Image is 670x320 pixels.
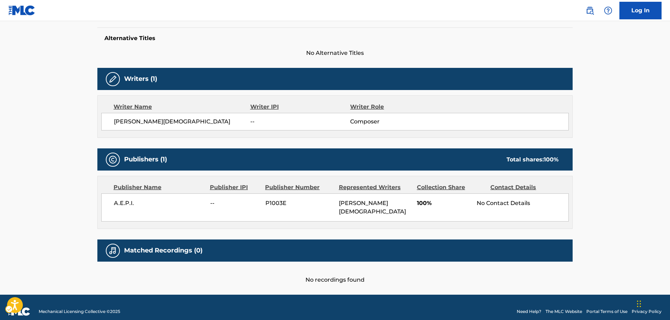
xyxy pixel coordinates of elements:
a: Need Help? [517,308,541,315]
a: Log In [619,2,662,19]
img: help [604,6,612,15]
div: Publisher Name [114,183,205,192]
span: 100% [417,199,471,207]
div: Publisher Number [265,183,333,192]
h5: Matched Recordings (0) [124,247,202,255]
span: -- [250,117,350,126]
div: Drag [637,293,641,314]
div: Publisher IPI [210,183,260,192]
span: [PERSON_NAME][DEMOGRAPHIC_DATA] [339,200,406,215]
div: Contact Details [490,183,559,192]
div: No Contact Details [477,199,568,207]
img: Publishers [109,155,117,164]
div: Writer Role [350,103,441,111]
span: 100 % [544,156,559,163]
span: No Alternative Titles [97,49,573,57]
h5: Alternative Titles [104,35,566,42]
span: P1003E [265,199,334,207]
img: Matched Recordings [109,247,117,255]
span: A.E.P.I. [114,199,205,207]
span: [PERSON_NAME][DEMOGRAPHIC_DATA] [114,117,250,126]
div: Writer Name [114,103,250,111]
img: search [586,6,594,15]
img: MLC Logo [8,5,36,15]
a: Portal Terms of Use [586,308,627,315]
h5: Writers (1) [124,75,157,83]
div: Collection Share [417,183,485,192]
a: Privacy Policy [632,308,662,315]
iframe: Hubspot Iframe [635,286,670,320]
span: Composer [350,117,441,126]
span: Mechanical Licensing Collective © 2025 [39,308,120,315]
div: Chat Widget [635,286,670,320]
div: Writer IPI [250,103,350,111]
span: -- [210,199,260,207]
div: Total shares: [507,155,559,164]
div: Represented Writers [339,183,412,192]
h5: Publishers (1) [124,155,167,164]
a: The MLC Website [546,308,582,315]
div: No recordings found [97,262,573,284]
img: Writers [109,75,117,83]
